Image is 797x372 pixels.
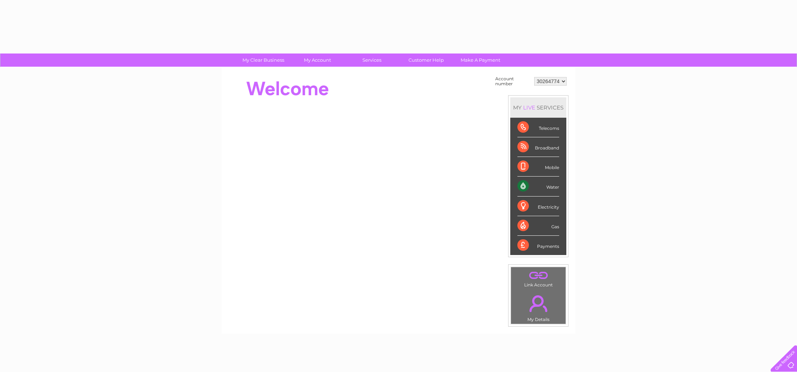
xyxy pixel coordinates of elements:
div: Telecoms [517,118,559,137]
div: Payments [517,236,559,255]
a: My Account [288,53,347,67]
a: Services [342,53,401,67]
td: Link Account [511,267,566,289]
div: Broadband [517,137,559,157]
a: My Clear Business [234,53,293,67]
div: Gas [517,216,559,236]
td: Account number [493,75,532,88]
a: . [513,269,564,281]
div: Water [517,177,559,196]
a: Customer Help [397,53,456,67]
div: Mobile [517,157,559,177]
div: Electricity [517,197,559,216]
div: MY SERVICES [510,97,566,118]
td: My Details [511,289,566,324]
a: . [513,291,564,316]
a: Make A Payment [451,53,510,67]
div: LIVE [522,104,537,111]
